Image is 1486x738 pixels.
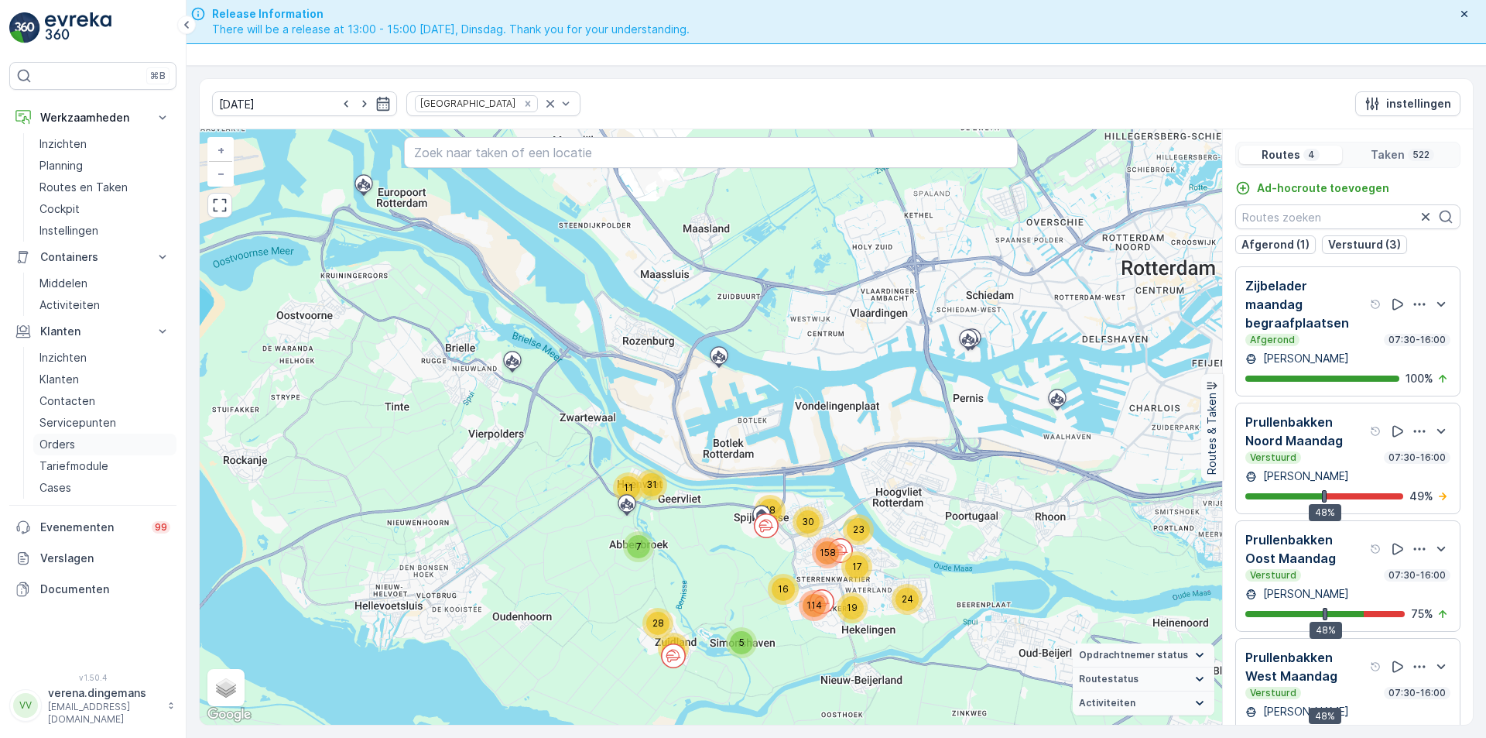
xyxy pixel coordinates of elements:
img: logo_light-DOdMpM7g.png [45,12,111,43]
p: 522 [1411,149,1431,161]
span: + [217,143,224,156]
p: Routes [1262,147,1300,163]
span: 17 [852,561,862,572]
p: Verslagen [40,551,170,566]
a: Inzichten [33,347,176,369]
p: Evenementen [40,520,142,535]
summary: Activiteiten [1073,692,1214,716]
a: Orders [33,434,176,455]
span: − [217,166,225,180]
span: 23 [853,523,865,535]
button: Verstuurd (3) [1322,235,1407,254]
div: 48% [1309,708,1341,725]
input: Routes zoeken [1235,204,1460,229]
a: In zoomen [209,139,232,162]
button: VVverena.dingemans[EMAIL_ADDRESS][DOMAIN_NAME] [9,685,176,726]
div: 5 [726,627,757,658]
p: Verstuurd [1248,451,1298,464]
p: Tariefmodule [39,458,108,474]
span: 24 [902,593,913,605]
p: Afgerond (1) [1241,237,1310,252]
input: Zoek naar taken of een locatie [404,137,1018,168]
p: verena.dingemans [48,685,159,701]
a: Routes en Taken [33,177,176,198]
p: 75 % [1411,606,1433,622]
div: 31 [636,469,667,500]
div: 114 [799,590,830,621]
button: Werkzaamheden [9,102,176,133]
p: Servicepunten [39,415,116,431]
button: Containers [9,242,176,273]
a: Middelen [33,273,176,294]
p: Werkzaamheden [40,110,146,125]
a: Verslagen [9,543,176,574]
p: Prullenbakken Noord Maandag [1245,413,1367,450]
p: Activiteiten [39,297,100,313]
p: Klanten [39,372,79,387]
p: Instellingen [39,223,98,239]
div: help tooltippictogram [1370,298,1382,311]
div: 11 [613,472,644,503]
p: Verstuurd (3) [1328,237,1401,252]
img: logo [9,12,40,43]
p: Routes & Taken [1204,393,1220,475]
div: 23 [843,514,874,545]
span: Activiteiten [1079,697,1135,709]
a: Ad-hocroute toevoegen [1235,180,1389,196]
p: Middelen [39,276,87,291]
div: 158 [812,537,843,568]
a: Planning [33,155,176,177]
div: 7 [623,531,654,562]
a: Instellingen [33,220,176,242]
div: [GEOGRAPHIC_DATA] [416,96,518,111]
p: 07:30-16:00 [1387,451,1447,464]
a: Layers [209,671,243,705]
span: 158 [820,547,836,558]
div: 24 [892,584,923,615]
a: Cases [33,477,176,499]
p: ⌘B [150,70,166,82]
span: 31 [646,479,657,490]
span: 28 [652,617,664,629]
div: 28 [642,608,673,639]
p: 99 [155,521,167,534]
img: Google [204,705,255,725]
div: VV [13,693,38,718]
span: 5 [739,637,745,648]
p: Documenten [40,582,170,597]
p: 07:30-16:00 [1387,569,1447,582]
p: Contacten [39,393,95,409]
p: [PERSON_NAME] [1260,469,1349,484]
span: Release Information [212,6,690,22]
span: 21 [669,642,679,654]
button: instellingen [1355,91,1460,116]
a: Contacten [33,390,176,412]
a: Evenementen99 [9,512,176,543]
p: 49 % [1409,489,1433,504]
a: Tariefmodule [33,455,176,477]
div: 18 [755,495,786,526]
p: Inzichten [39,350,87,366]
span: 7 [636,541,642,552]
div: 30 [793,506,823,537]
p: 07:30-16:00 [1387,687,1447,699]
span: There will be a release at 13:00 - 15:00 [DATE], Dinsdag. Thank you for your understanding. [212,22,690,37]
a: Documenten [9,574,176,605]
p: Cockpit [39,201,80,217]
span: 16 [778,583,789,595]
p: Planning [39,158,83,173]
a: Klanten [33,369,176,390]
div: 21 [658,633,689,664]
input: dd/mm/yyyy [212,91,397,116]
p: Prullenbakken West Maandag [1245,648,1367,685]
p: Prullenbakken Oost Maandag [1245,530,1367,568]
p: Taken [1371,147,1405,163]
div: help tooltippictogram [1370,661,1382,673]
p: Containers [40,249,146,265]
div: 19 [837,592,868,623]
p: Ad-hocroute toevoegen [1257,180,1389,196]
a: Dit gebied openen in Google Maps (er wordt een nieuw venster geopend) [204,705,255,725]
p: Routes en Taken [39,180,128,195]
span: 30 [802,516,814,527]
a: Servicepunten [33,412,176,434]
